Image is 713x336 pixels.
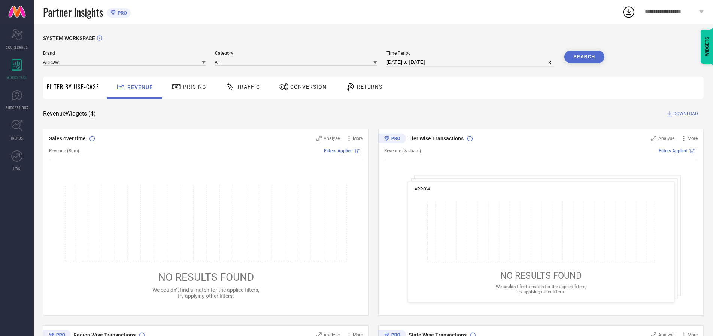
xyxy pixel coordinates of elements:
[152,287,259,299] span: We couldn’t find a match for the applied filters, try applying other filters.
[43,51,206,56] span: Brand
[183,84,206,90] span: Pricing
[237,84,260,90] span: Traffic
[7,74,27,80] span: WORKSPACE
[409,135,464,141] span: Tier Wise Transactions
[215,51,377,56] span: Category
[158,271,254,283] span: NO RESULTS FOUND
[47,82,99,91] span: Filter By Use-Case
[357,84,382,90] span: Returns
[386,58,555,67] input: Select time period
[673,110,698,117] span: DOWNLOAD
[10,135,23,141] span: TRENDS
[324,136,340,141] span: Analyse
[697,148,698,153] span: |
[564,51,605,63] button: Search
[688,136,698,141] span: More
[324,148,353,153] span: Filters Applied
[127,84,153,90] span: Revenue
[43,35,95,41] span: SYSTEM WORKSPACE
[386,51,555,56] span: Time Period
[658,136,674,141] span: Analyse
[290,84,327,90] span: Conversion
[414,186,430,192] span: ARROW
[362,148,363,153] span: |
[43,110,96,117] span: Revenue Widgets ( 4 )
[353,136,363,141] span: More
[6,105,28,110] span: SUGGESTIONS
[500,271,582,281] span: NO RESULTS FOUND
[495,284,586,294] span: We couldn’t find a match for the applied filters, try applying other filters.
[622,5,635,19] div: Open download list
[316,136,322,141] svg: Zoom
[13,165,21,171] span: FWD
[116,10,127,16] span: PRO
[49,135,86,141] span: Sales over time
[43,4,103,20] span: Partner Insights
[384,148,421,153] span: Revenue (% share)
[6,44,28,50] span: SCORECARDS
[651,136,656,141] svg: Zoom
[659,148,688,153] span: Filters Applied
[378,134,406,145] div: Premium
[49,148,79,153] span: Revenue (Sum)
